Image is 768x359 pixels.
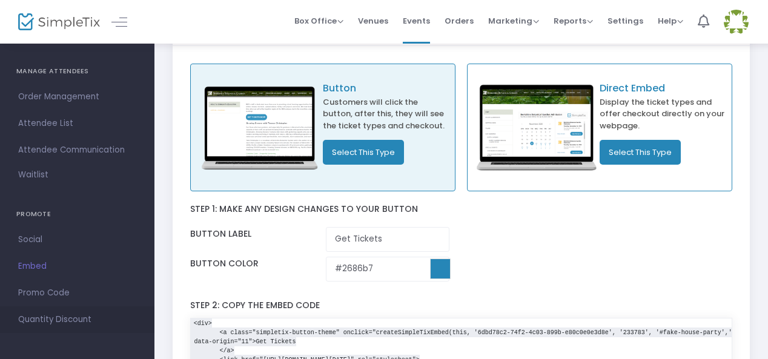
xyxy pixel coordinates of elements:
span: Order Management [18,89,136,105]
span: Box Office [294,15,343,27]
h4: PROMOTE [16,202,138,226]
label: Step 1: Make any design changes to your button [190,197,418,222]
p: Customers will click the button, after this, they will see the ticket types and checkout. [323,96,449,132]
p: Display the ticket types and offer checkout directly on your webpage. [600,96,726,132]
span: Help [658,15,683,27]
button: Select This Type [323,140,404,165]
span: Venues [358,5,388,36]
span: Promo Code [18,285,136,301]
p: Button [323,81,449,96]
span: Orders [445,5,474,36]
span: Attendee Communication [18,142,136,158]
label: Step 2: Copy the embed code [190,294,320,318]
span: Reports [554,15,593,27]
label: Button label [190,222,251,247]
label: Button color [190,252,259,277]
span: Quantity Discount [18,312,136,328]
span: Waitlist [18,169,48,181]
h4: MANAGE ATTENDEES [16,59,138,84]
span: Events [403,5,430,36]
img: direct_embed.png [474,81,600,174]
input: Enter Button Label [326,227,449,252]
p: Direct Embed [600,81,726,96]
span: Settings [607,5,643,36]
span: Social [18,232,136,248]
span: Marketing [488,15,539,27]
span: Attendee List [18,116,136,131]
span: Embed [18,259,136,274]
button: Select This Type [600,140,681,165]
img: embed_button.png [197,81,323,174]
